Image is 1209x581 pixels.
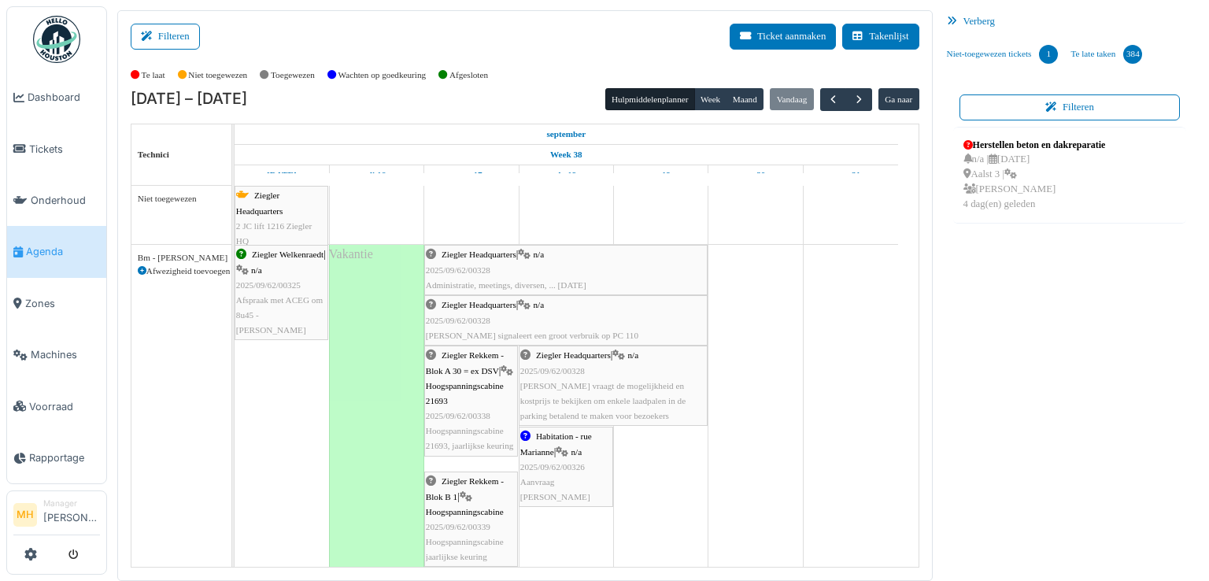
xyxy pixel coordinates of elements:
[29,450,100,465] span: Rapportage
[426,476,504,501] span: Ziegler Rekkem - Blok B 1
[426,280,586,290] span: Administratie, meetings, diversen, ... [DATE]
[628,350,639,360] span: n/a
[252,250,324,259] span: Ziegler Welkenraedt
[959,134,1110,216] a: Herstellen beton en dakreparatie n/a |[DATE] Aalst 3 | [PERSON_NAME]4 dag(en) geleden
[7,72,106,123] a: Dashboard
[536,350,611,360] span: Ziegler Headquarters
[449,68,488,82] label: Afgesloten
[338,68,427,82] label: Wachten op goedkeuring
[25,296,100,311] span: Zones
[963,138,1106,152] div: Herstellen beton en dakreparatie
[236,280,301,290] span: 2025/09/62/00325
[694,88,727,110] button: Week
[546,145,586,165] a: Week 38
[31,193,100,208] span: Onderhoud
[878,88,919,110] button: Ga naar
[426,381,504,405] span: Hoogspanningscabine 21693
[442,300,516,309] span: Ziegler Headquarters
[33,16,80,63] img: Badge_color-CXgf-gQk.svg
[7,175,106,226] a: Onderhoud
[648,165,675,185] a: 19 september 2025
[520,429,612,505] div: |
[442,250,516,259] span: Ziegler Headquarters
[131,90,247,109] h2: [DATE] – [DATE]
[426,331,638,340] span: [PERSON_NAME] signaleert een groot verbruik op PC 110
[837,165,865,185] a: 21 september 2025
[263,165,301,185] a: 15 september 2025
[426,537,504,561] span: Hoogspanningscabine jaarlijkse keuring
[726,88,763,110] button: Maand
[29,399,100,414] span: Voorraad
[426,411,490,420] span: 2025/09/62/00338
[520,462,585,472] span: 2025/09/62/00326
[742,165,770,185] a: 20 september 2025
[426,474,516,564] div: |
[959,94,1181,120] button: Filteren
[7,432,106,483] a: Rapportage
[138,150,169,159] span: Technici
[251,265,262,275] span: n/a
[7,380,106,431] a: Voorraad
[329,247,373,261] span: Vakantie
[13,503,37,527] li: MH
[43,498,100,531] li: [PERSON_NAME]
[426,316,490,325] span: 2025/09/62/00328
[236,191,283,215] span: Ziegler Headquarters
[426,350,504,375] span: Ziegler Rekkem - Blok A 30 = ex DSV
[1064,33,1148,76] a: Te late taken
[457,165,486,185] a: 17 september 2025
[770,88,813,110] button: Vandaag
[138,192,225,205] div: Niet toegewezen
[7,226,106,277] a: Agenda
[426,265,490,275] span: 2025/09/62/00328
[236,247,327,338] div: |
[271,68,315,82] label: Toegewezen
[842,24,919,50] button: Takenlijst
[941,10,1200,33] div: Verberg
[730,24,836,50] button: Ticket aanmaken
[31,347,100,362] span: Machines
[571,447,582,457] span: n/a
[43,498,100,509] div: Manager
[520,431,592,456] span: Habitation - rue Marianne
[7,278,106,329] a: Zones
[7,329,106,380] a: Machines
[188,68,247,82] label: Niet toegewezen
[534,250,545,259] span: n/a
[426,348,516,453] div: |
[236,221,312,246] span: 2 JC lift 1216 Ziegler HQ
[605,88,695,110] button: Hulpmiddelenplanner
[520,477,590,501] span: Aanvraag [PERSON_NAME]
[820,88,846,111] button: Vorige
[26,244,100,259] span: Agenda
[426,298,706,343] div: |
[29,142,100,157] span: Tickets
[520,381,686,420] span: [PERSON_NAME] vraagt de mogelijkheid en kostprijs te bekijken om enkele laadpalen in de parking b...
[941,33,1065,76] a: Niet-toegewezen tickets
[138,265,225,278] div: Afwezigheid toevoegen
[520,348,706,424] div: |
[534,300,545,309] span: n/a
[131,24,200,50] button: Filteren
[426,522,490,531] span: 2025/09/62/00339
[426,247,706,293] div: |
[28,90,100,105] span: Dashboard
[542,124,590,144] a: 15 september 2025
[7,123,106,174] a: Tickets
[236,295,323,335] span: Afspraak met ACEG om 8u45 - [PERSON_NAME]
[13,498,100,535] a: MH Manager[PERSON_NAME]
[426,426,514,450] span: Hoogspanningscabine 21693, jaarlijkse keuring
[1039,45,1058,64] div: 1
[138,251,225,265] div: Bm - [PERSON_NAME]
[845,88,871,111] button: Volgende
[963,152,1106,213] div: n/a | [DATE] Aalst 3 | [PERSON_NAME] 4 dag(en) geleden
[364,165,390,185] a: 16 september 2025
[1123,45,1142,64] div: 384
[426,507,504,516] span: Hoogspanningscabine
[552,165,580,185] a: 18 september 2025
[142,68,165,82] label: Te laat
[520,366,585,376] span: 2025/09/62/00328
